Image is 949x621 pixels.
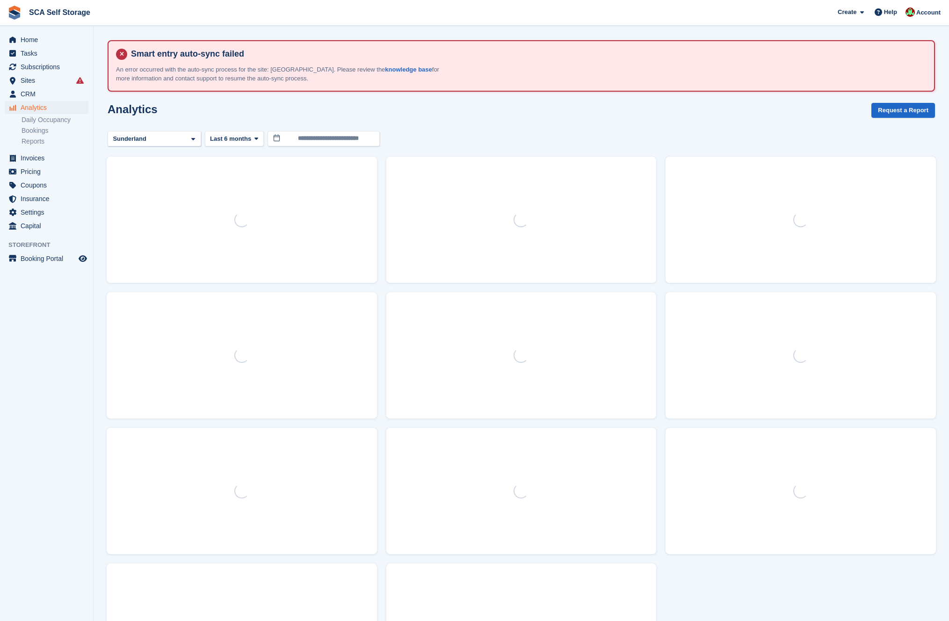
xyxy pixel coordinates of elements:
[5,252,88,265] a: menu
[127,49,927,59] h4: Smart entry auto-sync failed
[22,116,88,124] a: Daily Occupancy
[5,60,88,73] a: menu
[21,152,77,165] span: Invoices
[205,131,264,146] button: Last 6 months
[25,5,94,20] a: SCA Self Storage
[21,179,77,192] span: Coupons
[5,74,88,87] a: menu
[5,152,88,165] a: menu
[21,219,77,232] span: Capital
[916,8,941,17] span: Account
[111,134,150,144] div: Sunderland
[5,179,88,192] a: menu
[5,192,88,205] a: menu
[8,240,93,250] span: Storefront
[7,6,22,20] img: stora-icon-8386f47178a22dfd0bd8f6a31ec36ba5ce8667c1dd55bd0f319d3a0aa187defe.svg
[77,253,88,264] a: Preview store
[385,66,432,73] a: knowledge base
[116,65,443,83] p: An error occurred with the auto-sync process for the site: [GEOGRAPHIC_DATA]. Please review the f...
[5,165,88,178] a: menu
[108,103,158,116] h2: Analytics
[838,7,856,17] span: Create
[76,77,84,84] i: Smart entry sync failures have occurred
[22,126,88,135] a: Bookings
[5,47,88,60] a: menu
[21,47,77,60] span: Tasks
[21,33,77,46] span: Home
[906,7,915,17] img: Dale Chapman
[22,137,88,146] a: Reports
[21,252,77,265] span: Booking Portal
[5,219,88,232] a: menu
[21,192,77,205] span: Insurance
[21,101,77,114] span: Analytics
[884,7,897,17] span: Help
[21,87,77,101] span: CRM
[210,134,251,144] span: Last 6 months
[21,206,77,219] span: Settings
[5,101,88,114] a: menu
[871,103,935,118] button: Request a Report
[5,87,88,101] a: menu
[5,33,88,46] a: menu
[21,74,77,87] span: Sites
[5,206,88,219] a: menu
[21,60,77,73] span: Subscriptions
[21,165,77,178] span: Pricing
